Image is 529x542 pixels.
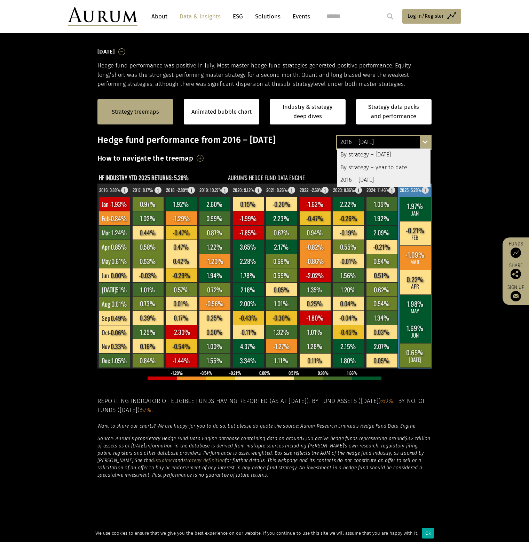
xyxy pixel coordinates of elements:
[356,99,432,124] a: Strategy data packs and performance
[151,458,175,463] a: disclaimer
[337,149,431,161] div: By strategy – [DATE]
[506,284,526,301] a: Sign up
[183,458,225,463] a: strategy definition
[281,81,313,87] span: sub-strategy
[302,436,405,442] em: 3,100 active hedge funds representing around
[408,12,444,20] span: Log in/Register
[97,443,424,463] em: Information in the database is derived from multiple sources including [PERSON_NAME]’s own resear...
[141,406,152,414] span: 57%
[97,135,432,145] h3: Hedge fund performance from 2016 – [DATE]
[229,10,246,23] a: ESG
[337,174,431,186] div: 2016 – [DATE]
[175,458,183,463] em: and
[506,263,526,279] div: Share
[402,9,461,24] a: Log in/Register
[506,241,526,258] a: Funds
[252,10,284,23] a: Solutions
[145,443,146,449] em: .
[97,423,415,429] em: Want to share our charts? We are happy for you to do so, but please do quote the source: Aurum Re...
[337,161,431,174] div: By strategy – year to date
[97,397,432,415] h5: Reporting indicator of eligible funds having reported (as at [DATE]). By fund assets ([DATE]): . ...
[176,10,224,23] a: Data & Insights
[270,99,346,124] a: Industry & strategy deep dives
[112,107,159,116] a: Strategy treemaps
[135,458,151,463] em: See the
[382,397,394,405] span: 69%
[148,10,171,23] a: About
[97,61,432,89] p: Hedge fund performance was positive in July. Most master hedge fund strategies generated positive...
[68,7,137,26] img: Aurum
[511,248,521,258] img: Access Funds
[97,436,302,442] em: Source: Aurum’s proprietary Hedge Fund Data Engine database containing data on around
[97,436,431,449] em: $3.2 trillion of assets as at [DATE]
[191,107,252,116] a: Animated bubble chart
[383,9,397,23] input: Submit
[511,269,521,279] img: Share this post
[511,291,521,301] img: Sign up to our newsletter
[97,458,422,478] em: for further details. This webpage and its contents do not constitute an offer to sell or a solici...
[289,10,310,23] a: Events
[97,47,115,57] h3: [DATE]
[337,136,431,148] div: 2016 – [DATE]
[97,152,193,164] h3: How to navigate the treemap
[422,528,434,539] div: Ok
